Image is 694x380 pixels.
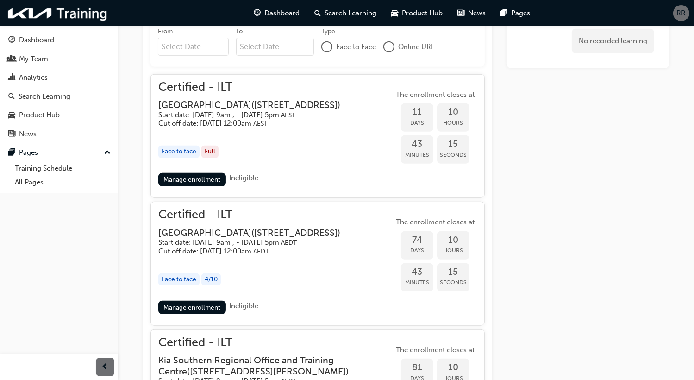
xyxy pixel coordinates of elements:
span: pages-icon [8,149,15,157]
h5: Start date: [DATE] 9am , - [DATE] 5pm [158,111,340,120]
a: news-iconNews [450,4,494,23]
div: News [19,129,37,139]
a: My Team [4,51,114,68]
button: Pages [4,144,114,161]
a: Training Schedule [11,161,114,176]
div: Pages [19,147,38,158]
a: Dashboard [4,32,114,49]
span: 10 [437,107,469,118]
a: Manage enrollment [158,173,226,186]
h3: [GEOGRAPHIC_DATA] ( [STREET_ADDRESS] ) [158,100,340,110]
button: Certified - ILT[GEOGRAPHIC_DATA]([STREET_ADDRESS])Start date: [DATE] 9am , - [DATE] 5pm AEDTCut o... [158,209,477,318]
span: 15 [437,139,469,150]
span: 74 [401,235,433,246]
span: Certified - ILT [158,209,355,220]
span: Product Hub [402,8,443,19]
span: Minutes [401,277,433,288]
span: 81 [401,362,433,373]
a: News [4,126,114,143]
span: search-icon [315,7,321,19]
div: Face to face [158,146,200,158]
span: Certified - ILT [158,337,394,348]
span: Australian Eastern Standard Time AEST [253,120,268,127]
a: Product Hub [4,107,114,124]
span: Online URL [398,42,435,52]
span: guage-icon [254,7,261,19]
a: Search Learning [4,88,114,105]
span: Australian Eastern Daylight Time AEDT [281,239,297,247]
button: RR [673,5,689,21]
span: RR [677,8,686,19]
a: guage-iconDashboard [247,4,307,23]
div: To [236,27,243,36]
h3: Kia Southern Regional Office and Training Centre ( [STREET_ADDRESS][PERSON_NAME] ) [158,355,379,377]
div: Search Learning [19,91,70,102]
div: Analytics [19,72,48,83]
span: Australian Eastern Daylight Time AEDT [253,247,269,255]
span: prev-icon [102,361,109,373]
a: car-iconProduct Hub [384,4,450,23]
button: DashboardMy TeamAnalyticsSearch LearningProduct HubNews [4,30,114,144]
div: From [158,27,173,36]
span: guage-icon [8,36,15,44]
span: Seconds [437,150,469,160]
span: The enrollment closes at [394,217,477,228]
a: pages-iconPages [494,4,538,23]
a: Manage enrollment [158,301,226,314]
span: news-icon [458,7,465,19]
button: Certified - ILT[GEOGRAPHIC_DATA]([STREET_ADDRESS])Start date: [DATE] 9am , - [DATE] 5pm AESTCut o... [158,82,477,190]
h5: Cut off date: [DATE] 12:00am [158,119,340,128]
div: Dashboard [19,35,54,45]
span: Hours [437,245,469,256]
span: Certified - ILT [158,82,355,93]
span: pages-icon [501,7,508,19]
span: car-icon [392,7,399,19]
input: To [236,38,314,56]
span: Australian Eastern Standard Time AEST [281,111,295,119]
span: The enrollment closes at [394,89,477,100]
span: Ineligible [230,174,259,182]
img: kia-training [5,4,111,23]
span: Dashboard [265,8,300,19]
div: 4 / 10 [201,273,221,286]
div: No recorded learning [572,29,654,53]
input: From [158,38,229,56]
span: Pages [512,8,531,19]
span: News [469,8,486,19]
span: Search Learning [325,8,377,19]
div: Product Hub [19,110,60,120]
div: My Team [19,54,48,64]
span: 10 [437,362,469,373]
span: 10 [437,235,469,246]
span: 11 [401,107,433,118]
span: car-icon [8,111,15,120]
div: Type [321,27,335,36]
h3: [GEOGRAPHIC_DATA] ( [STREET_ADDRESS] ) [158,228,340,238]
span: up-icon [104,147,111,159]
span: Days [401,245,433,256]
span: 43 [401,267,433,278]
a: Analytics [4,69,114,86]
span: 15 [437,267,469,278]
span: Seconds [437,277,469,288]
a: All Pages [11,175,114,190]
span: Face to Face [336,42,376,52]
span: The enrollment closes at [394,345,477,355]
span: Days [401,118,433,128]
span: search-icon [8,93,15,101]
div: Face to face [158,273,200,286]
span: chart-icon [8,74,15,82]
span: 43 [401,139,433,150]
div: Full [201,146,219,158]
span: Hours [437,118,469,128]
span: Ineligible [230,302,259,310]
h5: Cut off date: [DATE] 12:00am [158,247,340,256]
span: people-icon [8,55,15,63]
h5: Start date: [DATE] 9am , - [DATE] 5pm [158,238,340,247]
span: news-icon [8,130,15,139]
span: Minutes [401,150,433,160]
a: search-iconSearch Learning [307,4,384,23]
